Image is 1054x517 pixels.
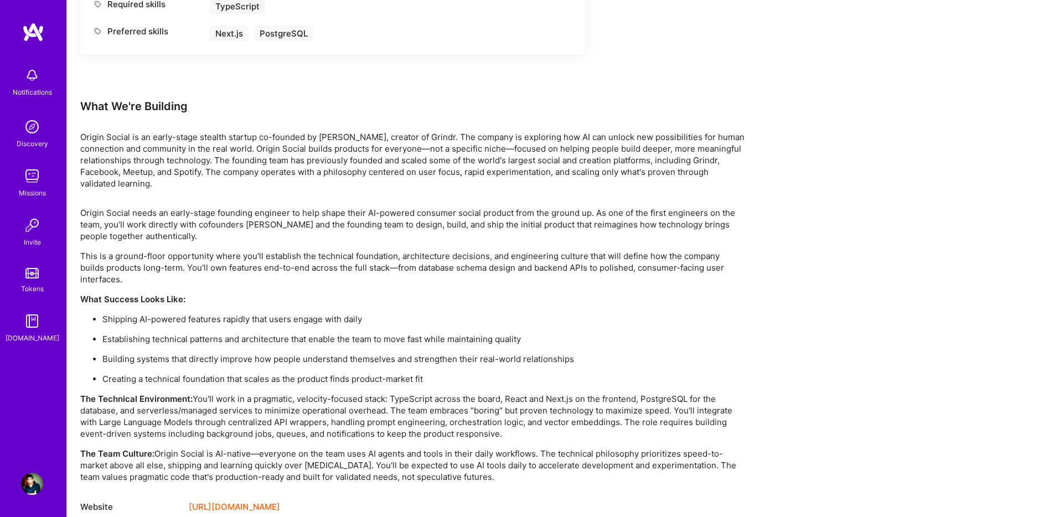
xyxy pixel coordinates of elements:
div: Missions [19,187,46,199]
div: Preferred skills [94,25,204,37]
a: User Avatar [18,473,46,495]
div: Notifications [13,86,52,98]
p: Origin Social is AI-native—everyone on the team uses AI agents and tools in their daily workflows... [80,448,745,483]
p: Origin Social is an early-stage stealth startup co-founded by [PERSON_NAME], creator of Grindr. T... [80,131,745,189]
div: Website [80,500,180,514]
div: Discovery [17,138,48,149]
p: This is a ground-floor opportunity where you'll establish the technical foundation, architecture ... [80,250,745,285]
a: [URL][DOMAIN_NAME] [189,500,280,514]
img: bell [21,64,43,86]
img: Invite [21,214,43,236]
img: guide book [21,310,43,332]
div: Invite [24,236,41,248]
p: Building systems that directly improve how people understand themselves and strengthen their real... [102,353,745,365]
strong: The Team Culture: [80,448,154,459]
img: tokens [25,268,39,278]
p: Shipping AI-powered features rapidly that users engage with daily [102,313,745,325]
div: What We're Building [80,99,745,113]
img: logo [22,22,44,42]
div: PostgreSQL [254,25,313,42]
img: User Avatar [21,473,43,495]
i: icon Tag [94,27,102,35]
p: Origin Social needs an early-stage founding engineer to help shape their AI-powered consumer soci... [80,207,745,242]
img: discovery [21,116,43,138]
div: Tokens [21,283,44,294]
p: Establishing technical patterns and architecture that enable the team to move fast while maintain... [102,333,745,345]
strong: The Technical Environment: [80,394,193,404]
p: Creating a technical foundation that scales as the product finds product-market fit [102,373,745,385]
div: Next.js [210,25,249,42]
strong: What Success Looks Like: [80,294,185,304]
div: [DOMAIN_NAME] [6,332,59,344]
p: You'll work in a pragmatic, velocity-focused stack: TypeScript across the board, React and Next.j... [80,393,745,440]
img: teamwork [21,165,43,187]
